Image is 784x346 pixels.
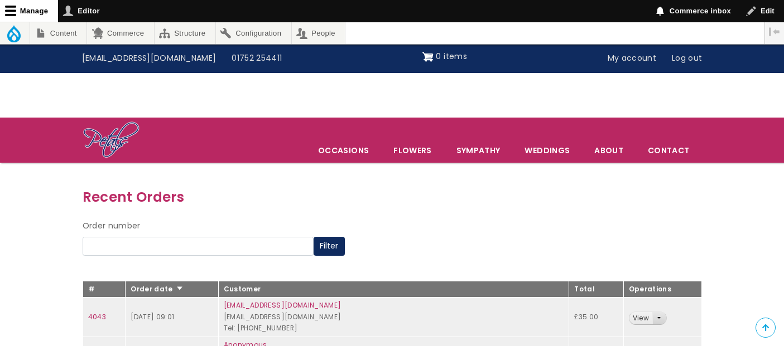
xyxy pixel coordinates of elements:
[664,48,710,69] a: Log out
[445,139,512,162] a: Sympathy
[636,139,701,162] a: Contact
[83,281,126,298] th: #
[218,281,569,298] th: Customer
[83,186,702,208] h3: Recent Orders
[83,121,140,160] img: Home
[629,312,652,325] a: View
[765,22,784,41] button: Vertical orientation
[83,220,141,233] label: Order number
[422,48,467,66] a: Shopping cart 0 items
[569,281,623,298] th: Total
[600,48,665,69] a: My account
[422,48,434,66] img: Shopping cart
[131,312,174,321] time: [DATE] 09:01
[569,298,623,337] td: £35.00
[218,298,569,337] td: [EMAIL_ADDRESS][DOMAIN_NAME] Tel: [PHONE_NUMBER]
[513,139,581,162] span: Weddings
[583,139,635,162] a: About
[292,22,345,44] a: People
[224,300,342,310] a: [EMAIL_ADDRESS][DOMAIN_NAME]
[131,284,184,294] a: Order date
[88,312,106,321] a: 4043
[306,139,381,162] span: Occasions
[436,51,466,62] span: 0 items
[74,48,224,69] a: [EMAIL_ADDRESS][DOMAIN_NAME]
[382,139,443,162] a: Flowers
[87,22,153,44] a: Commerce
[314,237,345,256] button: Filter
[155,22,215,44] a: Structure
[224,48,290,69] a: 01752 254411
[30,22,86,44] a: Content
[216,22,291,44] a: Configuration
[623,281,701,298] th: Operations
